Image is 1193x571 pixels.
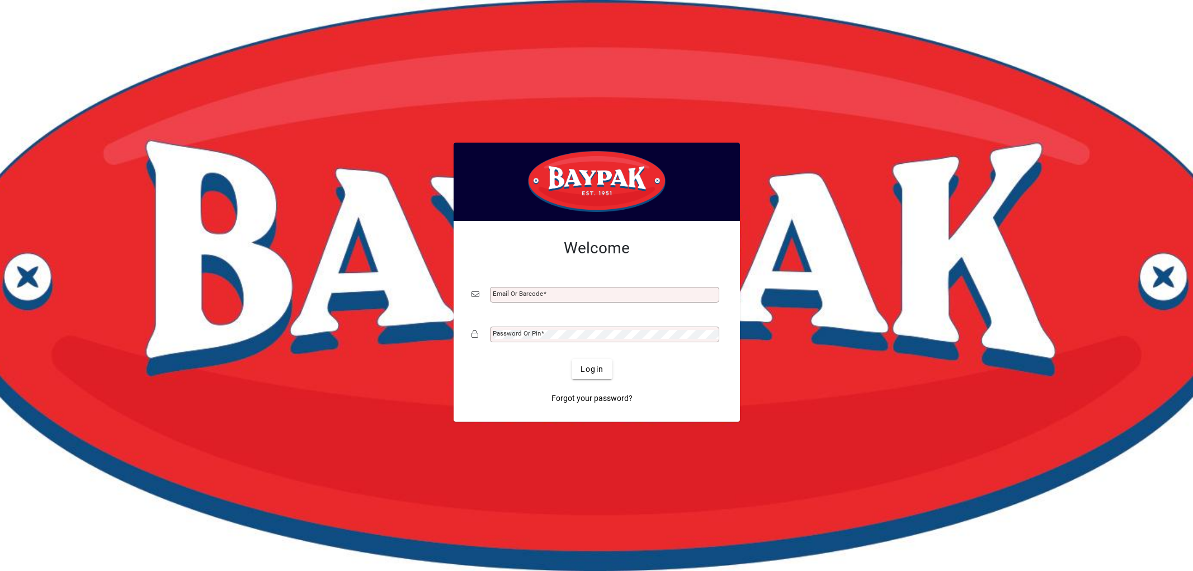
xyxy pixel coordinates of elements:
[551,393,633,404] span: Forgot your password?
[493,329,541,337] mat-label: Password or Pin
[471,239,722,258] h2: Welcome
[493,290,543,298] mat-label: Email or Barcode
[581,364,603,375] span: Login
[572,359,612,379] button: Login
[547,388,637,408] a: Forgot your password?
